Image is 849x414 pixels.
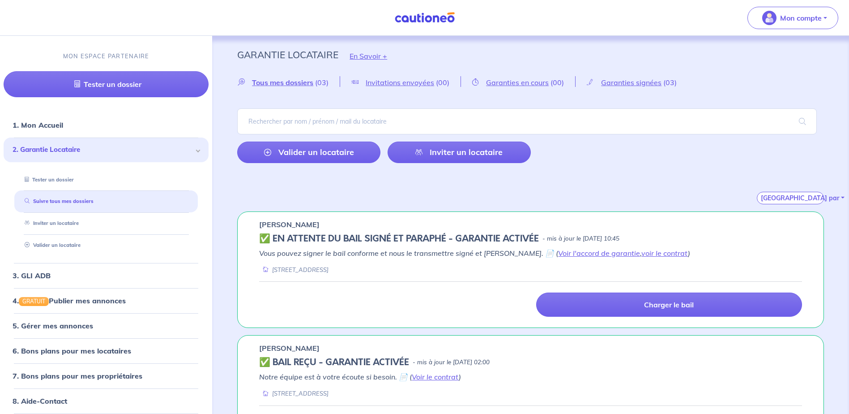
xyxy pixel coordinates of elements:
[413,358,490,367] p: - mis à jour le [DATE] 02:00
[237,142,380,163] a: Valider un locataire
[21,198,94,205] a: Suivre tous mes dossiers
[13,296,126,305] a: 4.GRATUITPublier mes annonces
[780,13,822,23] p: Mon compte
[4,392,209,410] div: 8. Aide-Contact
[13,371,142,380] a: 7. Bons plans pour mes propriétaires
[388,142,531,163] a: Inviter un locataire
[259,266,329,274] div: [STREET_ADDRESS]
[663,78,677,87] span: (03)
[13,145,193,155] span: 2. Garantie Locataire
[4,72,209,98] a: Tester un dossier
[412,372,459,381] a: Voir le contrat
[536,293,802,317] a: Charger le bail
[338,43,398,69] button: En Savoir +
[4,138,209,163] div: 2. Garantie Locataire
[252,78,313,87] span: Tous mes dossiers
[4,317,209,335] div: 5. Gérer mes annonces
[315,78,329,87] span: (03)
[366,78,434,87] span: Invitations envoyées
[644,300,694,309] p: Charger le bail
[762,11,776,25] img: illu_account_valid_menu.svg
[13,397,67,405] a: 8. Aide-Contact
[13,271,51,280] a: 3. GLI ADB
[461,78,575,86] a: Garanties en cours(00)
[391,12,458,23] img: Cautioneo
[21,242,81,248] a: Valider un locataire
[237,108,817,134] input: Rechercher par nom / prénom / mail du locataire
[14,194,198,209] div: Suivre tous mes dossiers
[21,220,79,227] a: Inviter un locataire
[436,78,449,87] span: (00)
[13,346,131,355] a: 6. Bons plans pour mes locataires
[259,343,320,354] p: [PERSON_NAME]
[757,192,824,204] button: [GEOGRAPHIC_DATA] par
[259,219,320,230] p: [PERSON_NAME]
[4,367,209,385] div: 7. Bons plans pour mes propriétaires
[237,78,340,86] a: Tous mes dossiers(03)
[558,249,640,258] a: Voir l'accord de garantie
[13,121,63,130] a: 1. Mon Accueil
[259,389,329,398] div: [STREET_ADDRESS]
[14,238,198,253] div: Valider un locataire
[259,249,690,258] em: Vous pouvez signer le bail conforme et nous le transmettre signé et [PERSON_NAME]. 📄 ( , )
[259,233,802,244] div: state: CONTRACT-SIGNED, Context: FINISHED,IS-GL-CAUTION
[259,357,409,368] h5: ✅ BAIL REÇU - GARANTIE ACTIVÉE
[4,342,209,360] div: 6. Bons plans pour mes locataires
[340,78,461,86] a: Invitations envoyées(00)
[259,233,539,244] h5: ✅️️️ EN ATTENTE DU BAIL SIGNÉ ET PARAPHÉ - GARANTIE ACTIVÉE
[486,78,549,87] span: Garanties en cours
[237,47,338,63] p: Garantie Locataire
[576,78,688,86] a: Garanties signées(03)
[259,357,802,368] div: state: CONTRACT-VALIDATED, Context: ,IS-GL-CAUTION
[788,109,817,134] span: search
[550,78,564,87] span: (00)
[63,52,149,60] p: MON ESPACE PARTENAIRE
[13,321,93,330] a: 5. Gérer mes annonces
[259,372,461,381] em: Notre équipe est à votre écoute si besoin. 📄 ( )
[4,292,209,310] div: 4.GRATUITPublier mes annonces
[14,172,198,187] div: Tester un dossier
[601,78,661,87] span: Garanties signées
[641,249,688,258] a: voir le contrat
[14,216,198,231] div: Inviter un locataire
[4,267,209,285] div: 3. GLI ADB
[542,234,619,243] p: - mis à jour le [DATE] 10:45
[4,116,209,134] div: 1. Mon Accueil
[21,177,74,183] a: Tester un dossier
[747,7,838,29] button: illu_account_valid_menu.svgMon compte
